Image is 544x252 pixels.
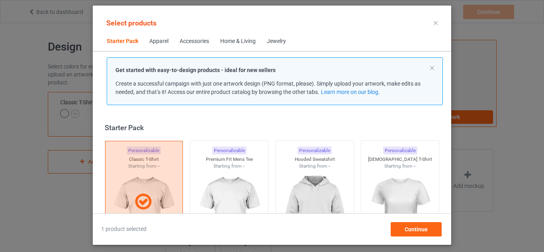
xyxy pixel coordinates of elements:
[405,226,428,232] span: Continue
[267,37,286,45] div: Jewelry
[149,37,168,45] div: Apparel
[383,147,417,155] div: Personalizable
[361,163,439,170] div: Starting from --
[391,222,442,236] div: Continue
[276,156,354,163] div: Hooded Sweatshirt
[276,163,354,170] div: Starting from --
[101,225,147,233] span: 1 product selected
[220,37,256,45] div: Home & Living
[115,80,421,95] span: Create a successful campaign with just one artwork design (PNG format, please). Simply upload you...
[180,37,209,45] div: Accessories
[115,67,276,73] strong: Get started with easy-to-design products - ideal for new sellers
[101,32,144,51] span: Starter Pack
[361,156,439,163] div: [DEMOGRAPHIC_DATA] T-Shirt
[212,147,247,155] div: Personalizable
[105,123,443,132] div: Starter Pack
[297,147,332,155] div: Personalizable
[321,89,380,95] a: Learn more on our blog.
[190,163,268,170] div: Starting from --
[106,19,157,27] span: Select products
[190,156,268,163] div: Premium Fit Mens Tee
